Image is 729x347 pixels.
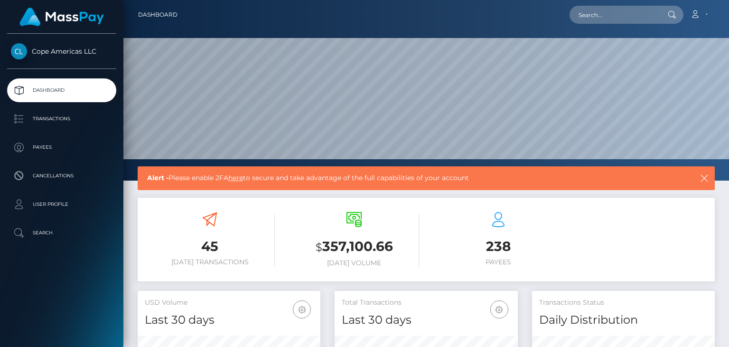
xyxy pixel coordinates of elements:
p: Transactions [11,112,112,126]
span: Please enable 2FA to secure and take advantage of the full capabilities of your account [147,173,644,183]
a: Dashboard [7,78,116,102]
p: Cancellations [11,169,112,183]
h4: Daily Distribution [539,312,708,328]
h6: [DATE] Transactions [145,258,275,266]
a: Search [7,221,116,245]
small: $ [316,241,322,254]
a: Cancellations [7,164,116,188]
h6: [DATE] Volume [289,259,419,267]
a: Payees [7,135,116,159]
p: Payees [11,140,112,154]
h5: USD Volume [145,298,313,308]
a: Transactions [7,107,116,131]
img: MassPay Logo [19,8,104,26]
h4: Last 30 days [342,312,510,328]
input: Search... [570,6,659,24]
h5: Total Transactions [342,298,510,308]
h3: 357,100.66 [289,237,419,257]
p: Search [11,226,112,240]
a: Dashboard [138,5,178,25]
b: Alert - [147,173,168,182]
a: User Profile [7,193,116,216]
p: User Profile [11,197,112,212]
h3: 238 [433,237,563,256]
h3: 45 [145,237,275,256]
img: Cope Americas LLC [11,43,27,59]
h6: Payees [433,258,563,266]
h4: Last 30 days [145,312,313,328]
h5: Transactions Status [539,298,708,308]
a: here [228,173,243,182]
span: Cope Americas LLC [7,47,116,56]
p: Dashboard [11,83,112,97]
